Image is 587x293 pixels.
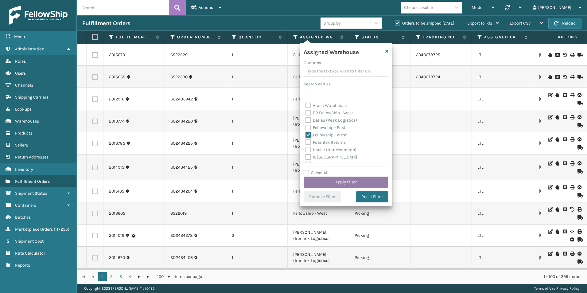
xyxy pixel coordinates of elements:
td: [PERSON_NAME] (Ironlink Logistics) [288,132,349,154]
span: Return Addresses [15,154,49,160]
i: On Hold [555,93,559,97]
button: Remove Filter [304,191,341,202]
span: Warehouses [15,119,39,124]
i: Cancel Fulfillment Order [563,161,566,166]
span: Users [15,71,26,76]
i: On Hold [548,53,552,57]
i: Cancel Fulfillment Order [563,229,566,234]
span: Shipment Status [15,191,47,196]
a: SO2434220 [170,118,193,124]
i: Cancel Fulfillment Order [563,137,566,142]
td: Picking [349,225,410,247]
i: Edit [548,161,552,166]
td: 1 [226,66,288,88]
td: 2340678725 [410,44,472,66]
i: Cancel Fulfillment Order [563,185,566,189]
i: On Hold [555,161,559,166]
a: 3 [116,272,125,281]
td: Picking [349,269,410,291]
i: Cancel Fulfillment Order [563,207,566,212]
span: Channels [15,83,33,88]
div: Group by [324,20,341,26]
label: Fellowship - West [305,132,347,138]
div: Choose a seller [404,4,433,11]
i: Void BOL [570,207,574,212]
a: 2 [107,272,116,281]
i: Mark as Shipped [577,215,581,220]
span: ( 117255 ) [54,227,69,232]
span: Actions [538,32,581,42]
td: 1 [226,44,288,66]
i: Mark as Shipped [577,193,581,197]
label: Quantity [239,34,276,40]
i: Void BOL [563,75,566,79]
label: Haslet (Iron Mountain) [305,147,356,152]
td: Picking [349,247,410,269]
i: Edit [548,252,552,256]
a: 4 [125,272,134,281]
i: Cancel Fulfillment Order [563,93,566,97]
label: Order Number [177,34,214,40]
td: 1 [226,132,288,154]
td: Fellowship - West [288,44,349,66]
label: IL Perris [305,162,328,167]
a: 2012916 [109,96,124,102]
i: Cancel Fulfillment Order [563,115,566,119]
p: Copyright 2023 [PERSON_NAME]™ v 1.0.185 [84,284,155,293]
a: 6522529 [170,52,188,58]
i: Mark as Shipped [577,123,581,127]
i: Split Fulfillment Order [570,229,574,234]
span: Shipping Carriers [15,95,49,100]
label: B2 FellowShip - West [305,110,353,115]
td: LTL [472,202,533,225]
i: On Hold [548,75,552,79]
span: Inventory [15,167,33,172]
a: SO2434406 [170,255,193,261]
i: Upload BOL [577,137,581,142]
i: Print BOL [570,93,574,97]
td: Fellowship - East [288,180,349,202]
i: Print BOL [570,75,574,79]
a: 6522019 [170,210,187,217]
i: Cancel Fulfillment Order [555,53,559,57]
td: LTL [472,110,533,132]
a: Go to the next page [134,272,144,281]
i: Edit [548,93,552,97]
a: 2013774 [109,118,125,124]
i: Edit [548,229,552,234]
a: Go to the last page [144,272,153,281]
button: Reset Filter [356,191,388,202]
span: Actions [199,5,213,10]
i: Mark as Shipped [577,169,581,174]
a: 6522530 [170,74,188,80]
a: 2014915 [109,164,124,170]
img: logo [9,6,68,25]
span: Go to the last page [146,274,151,279]
td: Fellowship - West [288,202,349,225]
a: SO2434204 [170,188,193,194]
td: 1 [226,202,288,225]
td: [PERSON_NAME] (Ironlink Logistics) [288,225,349,247]
label: Dallas (Peak Logistics) [305,118,357,123]
i: Print BOL [570,115,574,119]
span: Roles [15,59,26,64]
a: 2013605 [109,210,125,217]
i: Mark as Shipped [577,101,581,105]
td: Fellowship - West [288,66,349,88]
a: SO2434225 [170,140,193,146]
span: Go to the next page [137,274,142,279]
td: 1 [226,180,288,202]
label: Fellowship - East [305,125,345,130]
i: On Hold [555,252,559,256]
td: [PERSON_NAME] (Ironlink Logistics) [288,247,349,269]
td: [PERSON_NAME] (Ironlink Logistics) [288,110,349,132]
td: LTL [472,88,533,110]
i: Print BOL [570,185,574,189]
i: On Hold [555,185,559,189]
span: Export to .xls [467,21,492,26]
i: Mark as Shipped [577,75,581,79]
h4: Assigned Warehouse [304,47,359,56]
a: 2015658 [109,74,126,80]
h3: Fulfillment Orders [82,20,130,27]
i: Print BOL [577,229,581,234]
